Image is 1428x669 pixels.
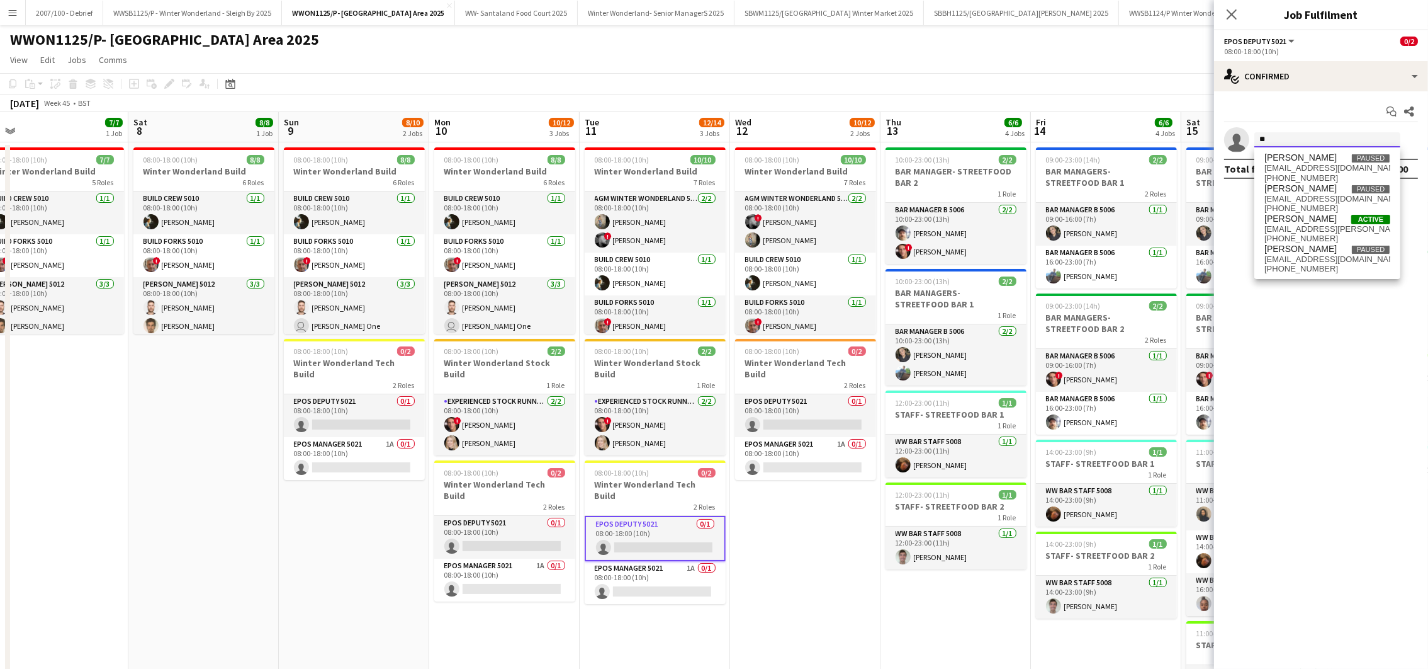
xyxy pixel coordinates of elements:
span: EPOS Deputy 5021 [1224,37,1286,46]
span: 2/2 [999,277,1016,286]
span: 10 [432,123,451,138]
span: 1/1 [1149,447,1167,457]
h3: Winter Wonderland Tech Build [434,479,575,501]
span: 09:00-23:00 (14h) [1046,155,1101,164]
div: 09:00-23:00 (14h)2/2BAR MANAGERS- STREETFOOD BAR 12 RolesBar Manager B 50061/109:00-16:00 (7h)[PE... [1036,147,1177,289]
span: 2 Roles [393,380,415,390]
h3: Winter Wonderland Build [284,166,425,177]
app-card-role: Bar Manager B 50061/116:00-23:00 (7h)[PERSON_NAME] [1186,392,1327,435]
span: Sat [1186,117,1200,128]
app-job-card: 08:00-18:00 (10h)2/2Winter Wonderland Stock Build1 RoleExperienced Stock Runner 50122/208:00-18:0... [434,339,575,455]
app-job-card: 08:00-18:00 (10h)10/10Winter Wonderland Build7 RolesAGM Winter Wonderland 50392/208:00-18:00 (10h... [585,147,726,334]
app-card-role: WW Bar Staff 50081/114:00-23:00 (9h)[PERSON_NAME] [1036,576,1177,619]
app-job-card: 08:00-18:00 (10h)8/8Winter Wonderland Build6 RolesBuild Crew 50101/108:00-18:00 (10h)[PERSON_NAME... [133,147,274,334]
span: 5 Roles [93,178,114,187]
div: 2 Jobs [850,129,874,138]
h3: Winter Wonderland Tech Build [284,357,425,380]
span: 10/12 [549,118,574,127]
span: 8/8 [548,155,565,164]
span: 12:00-23:00 (11h) [896,398,950,408]
span: anton.l.lodder@gmail.com [1264,224,1390,234]
span: 09:00-23:00 (14h) [1046,301,1101,311]
span: +4407483235297 [1264,234,1390,244]
span: 0/2 [1400,37,1418,46]
span: 2 Roles [1145,189,1167,198]
span: +07590377264 [1264,203,1390,214]
h3: Winter Wonderland Build [434,166,575,177]
span: 7/7 [96,155,114,164]
h3: STAFF- STREETFOOD BAR 2 [1036,550,1177,561]
span: 08:00-18:00 (10h) [444,468,499,477]
app-card-role: Build Crew 50101/108:00-18:00 (10h)[PERSON_NAME] [735,253,876,295]
span: 12/14 [699,118,724,127]
span: 1 Role [1149,562,1167,571]
span: 8/8 [256,118,273,127]
div: 08:00-18:00 (10h)8/8Winter Wonderland Build6 RolesBuild Crew 50101/108:00-18:00 (10h)[PERSON_NAME... [284,147,425,334]
app-card-role: Bar Manager B 50062/210:00-23:00 (13h)[PERSON_NAME]![PERSON_NAME] [885,203,1026,264]
span: ! [454,417,461,425]
span: 1 Role [998,189,1016,198]
app-card-role: Bar Manager B 50061/109:00-16:00 (7h)[PERSON_NAME] [1036,203,1177,246]
div: 09:00-23:00 (14h)2/2BAR MANAGERS- STREETFOOD BAR 22 RolesBar Manager B 50061/109:00-16:00 (7h)![P... [1186,294,1327,435]
app-card-role: [PERSON_NAME] 50123/308:00-18:00 (10h)[PERSON_NAME][PERSON_NAME] [133,277,274,357]
h1: WWON1125/P- [GEOGRAPHIC_DATA] Area 2025 [10,30,319,49]
span: Paused [1351,185,1390,194]
span: 11:00-23:00 (12h) [1196,629,1251,638]
app-card-role: Bar Manager B 50061/116:00-23:00 (7h)[PERSON_NAME] [1036,392,1177,435]
app-card-role: EPOS Deputy 50210/108:00-18:00 (10h) [434,516,575,559]
span: 6 Roles [243,178,264,187]
span: ! [604,318,612,326]
span: 12:00-23:00 (11h) [896,490,950,500]
app-card-role: EPOS Manager 50211A0/108:00-18:00 (10h) [284,437,425,480]
app-card-role: [PERSON_NAME] 50123/308:00-18:00 (10h)[PERSON_NAME] [PERSON_NAME] One [284,277,425,357]
app-card-role: WW Bar Staff 50081/114:00-23:00 (9h)[PERSON_NAME] [1036,484,1177,527]
a: Jobs [62,52,91,68]
div: BST [78,98,91,108]
app-job-card: 14:00-23:00 (9h)1/1STAFF- STREETFOOD BAR 11 RoleWW Bar Staff 50081/114:00-23:00 (9h)[PERSON_NAME] [1036,440,1177,527]
app-job-card: 08:00-18:00 (10h)0/2Winter Wonderland Tech Build2 RolesEPOS Deputy 50210/108:00-18:00 (10h) EPOS ... [284,339,425,480]
app-job-card: 10:00-23:00 (13h)2/2BAR MANAGERS- STREETFOOD BAR 11 RoleBar Manager B 50062/210:00-23:00 (13h)[PE... [885,269,1026,386]
app-card-role: EPOS Manager 50211A0/108:00-18:00 (10h) [434,559,575,602]
span: 1 Role [998,421,1016,430]
span: Antonios Dimitriadis [1264,152,1337,163]
span: 08:00-18:00 (10h) [595,155,649,164]
app-card-role: Bar Manager B 50061/109:00-16:00 (7h)[PERSON_NAME] [1186,203,1327,246]
div: 3 Jobs [549,129,573,138]
span: 13 [884,123,901,138]
span: ! [1206,372,1213,379]
app-card-role: Experienced Stock Runner 50122/208:00-18:00 (10h)![PERSON_NAME][PERSON_NAME] [585,394,726,455]
h3: BAR MANAGERS- STREETFOOD BAR 2 [1036,312,1177,334]
div: 08:00-18:00 (10h)0/2Winter Wonderland Tech Build2 RolesEPOS Deputy 50210/108:00-18:00 (10h) EPOS ... [585,460,726,604]
span: 14:00-23:00 (9h) [1046,539,1097,549]
span: 08:00-18:00 (10h) [595,468,649,477]
div: 08:00-18:00 (10h)0/2Winter Wonderland Tech Build2 RolesEPOS Deputy 50210/108:00-18:00 (10h) EPOS ... [735,339,876,480]
app-card-role: Build Forks 50101/108:00-18:00 (10h)![PERSON_NAME] [585,295,726,338]
app-card-role: EPOS Deputy 50210/108:00-18:00 (10h) [284,394,425,437]
span: ! [755,318,762,326]
div: 14:00-23:00 (9h)1/1STAFF- STREETFOOD BAR 21 RoleWW Bar Staff 50081/114:00-23:00 (9h)[PERSON_NAME] [1036,532,1177,619]
div: 08:00-18:00 (10h)2/2Winter Wonderland Stock Build1 RoleExperienced Stock Runner 50122/208:00-18:0... [585,339,726,455]
span: 0/2 [397,346,415,356]
span: 08:00-18:00 (10h) [745,346,800,356]
app-card-role: Experienced Stock Runner 50122/208:00-18:00 (10h)![PERSON_NAME][PERSON_NAME] [434,394,575,455]
span: ! [604,417,612,425]
button: WW- Santaland Food Court 2025 [455,1,578,25]
app-card-role: WW Bar Staff 50081/112:00-23:00 (11h)[PERSON_NAME] [885,527,1026,569]
span: 8/10 [402,118,424,127]
span: antonio.dim4@gmail.com [1264,163,1390,173]
span: 11:00-23:00 (12h) [1196,447,1251,457]
div: 1 Job [106,129,122,138]
span: ! [604,232,612,240]
span: 11 [583,123,599,138]
span: 1 Role [547,380,565,390]
app-card-role: EPOS Deputy 50210/108:00-18:00 (10h) [735,394,876,437]
span: 7 Roles [845,178,866,187]
span: ! [3,257,10,265]
app-card-role: Build Forks 50101/108:00-18:00 (10h)![PERSON_NAME] [735,295,876,338]
app-card-role: [PERSON_NAME] 50123/308:00-18:00 (10h)[PERSON_NAME] [PERSON_NAME] One [434,277,575,357]
span: 1 Role [1149,470,1167,479]
span: 2 Roles [544,502,565,512]
span: 2/2 [548,346,565,356]
span: 08:00-18:00 (10h) [595,346,649,356]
